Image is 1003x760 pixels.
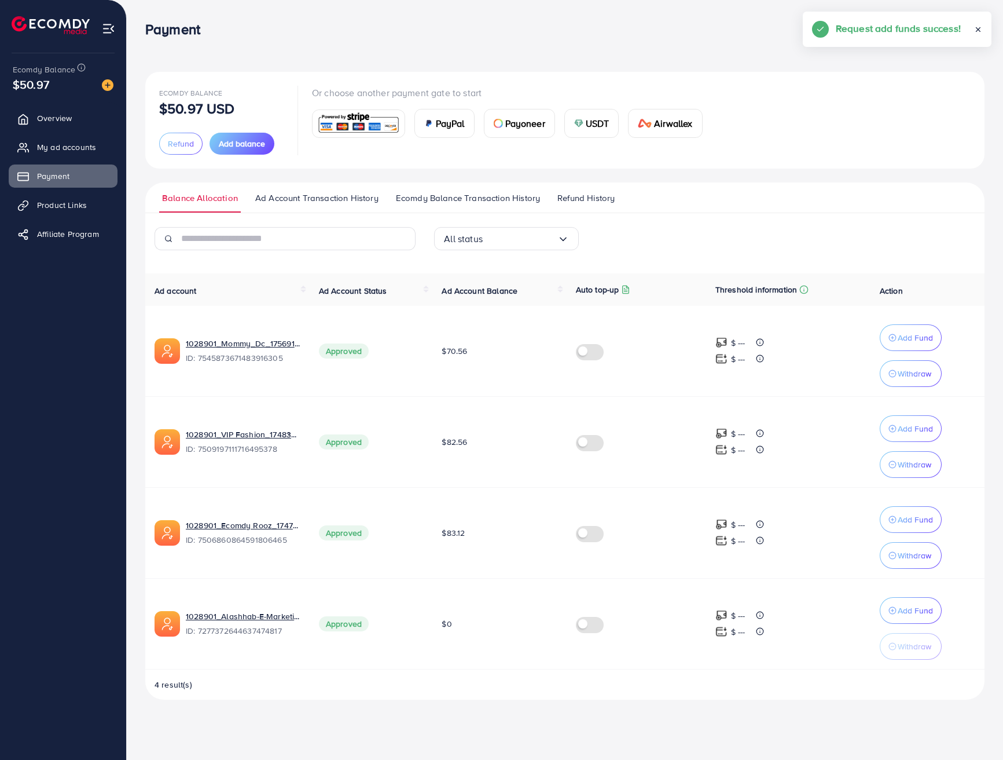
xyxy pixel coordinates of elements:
button: Add Fund [880,506,942,533]
button: Add Fund [880,415,942,442]
span: Ecomdy Balance [159,88,222,98]
div: <span class='underline'>1028901_VIP Fashion_1748371246553</span></br>7509197111716495378 [186,429,300,455]
button: Withdraw [880,542,942,569]
a: cardAirwallex [628,109,702,138]
a: Product Links [9,193,117,217]
span: Airwallex [654,116,692,130]
p: $50.97 USD [159,101,235,115]
span: Add balance [219,138,265,149]
a: 1028901_Mommy_Dc_1756910643411 [186,338,300,349]
p: Add Fund [898,604,933,617]
img: top-up amount [715,518,728,531]
a: Affiliate Program [9,222,117,246]
span: Ad account [155,285,197,297]
img: ic-ads-acc.e4c84228.svg [155,611,180,637]
div: Search for option [434,227,579,250]
span: Payment [37,170,69,182]
div: <span class='underline'>1028901_Alashhab-E-Marketing_1694395386739</span></br>7277372644637474817 [186,611,300,637]
span: PayPal [436,116,465,130]
a: Overview [9,107,117,130]
span: Approved [319,344,369,359]
p: $ --- [731,427,745,441]
span: Ecomdy Balance Transaction History [396,192,540,204]
span: Refund History [557,192,615,204]
img: top-up amount [715,535,728,547]
a: cardPayoneer [484,109,555,138]
span: ID: 7509197111716495378 [186,443,300,455]
span: 4 result(s) [155,679,192,690]
span: Approved [319,525,369,540]
a: My ad accounts [9,136,117,159]
span: $0 [442,618,451,630]
button: Refund [159,133,203,155]
img: card [494,119,503,128]
img: top-up amount [715,427,728,440]
span: Ad Account Status [319,285,387,297]
span: Affiliate Program [37,228,99,240]
p: Add Fund [898,422,933,436]
span: $82.56 [442,436,467,448]
p: $ --- [731,534,745,548]
a: 1028901_Alashhab-E-Marketing_1694395386739 [186,611,300,622]
button: Add balance [210,133,274,155]
p: $ --- [731,336,745,350]
span: Ad Account Transaction History [255,192,379,204]
a: cardUSDT [564,109,619,138]
img: ic-ads-acc.e4c84228.svg [155,429,180,455]
p: Auto top-up [576,283,619,297]
span: ID: 7277372644637474817 [186,625,300,637]
div: <span class='underline'>1028901_Mommy_Dc_1756910643411</span></br>7545873671483916305 [186,338,300,364]
img: ic-ads-acc.e4c84228.svg [155,338,180,364]
p: Add Fund [898,331,933,345]
a: 1028901_Ecomdy Rooz_1747827253895 [186,520,300,531]
img: card [574,119,583,128]
a: 1028901_VIP Fashion_1748371246553 [186,429,300,440]
span: $83.12 [442,527,465,539]
a: Payment [9,165,117,188]
span: USDT [586,116,609,130]
img: top-up amount [715,626,728,638]
p: Or choose another payment gate to start [312,86,712,100]
span: Action [880,285,903,297]
p: $ --- [731,609,745,623]
span: Approved [319,616,369,631]
a: card [312,109,405,138]
span: All status [444,230,483,248]
h3: Payment [145,21,210,38]
span: Overview [37,112,72,124]
input: Search for option [483,230,557,248]
span: Product Links [37,199,87,211]
button: Add Fund [880,324,942,351]
img: top-up amount [715,353,728,365]
span: Payoneer [505,116,545,130]
img: menu [102,22,115,35]
span: Ad Account Balance [442,285,517,297]
p: $ --- [731,518,745,532]
p: $ --- [731,443,745,457]
button: Add Fund [880,597,942,624]
iframe: Chat [954,708,994,751]
p: Add Fund [898,513,933,527]
span: $70.56 [442,345,467,357]
span: Ecomdy Balance [13,64,75,75]
span: Refund [168,138,194,149]
p: $ --- [731,352,745,366]
span: ID: 7545873671483916305 [186,352,300,364]
img: logo [12,16,90,34]
span: My ad accounts [37,141,96,153]
img: ic-ads-acc.e4c84228.svg [155,520,180,546]
img: image [102,79,113,91]
h5: Request add funds success! [836,21,961,36]
img: top-up amount [715,337,728,349]
p: Withdraw [898,640,931,653]
p: Withdraw [898,549,931,562]
img: card [638,119,652,128]
span: Approved [319,434,369,450]
button: Withdraw [880,451,942,478]
p: Withdraw [898,458,931,472]
p: Withdraw [898,367,931,381]
span: $50.97 [13,76,49,93]
span: ID: 7506860864591806465 [186,534,300,546]
img: card [316,111,401,136]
